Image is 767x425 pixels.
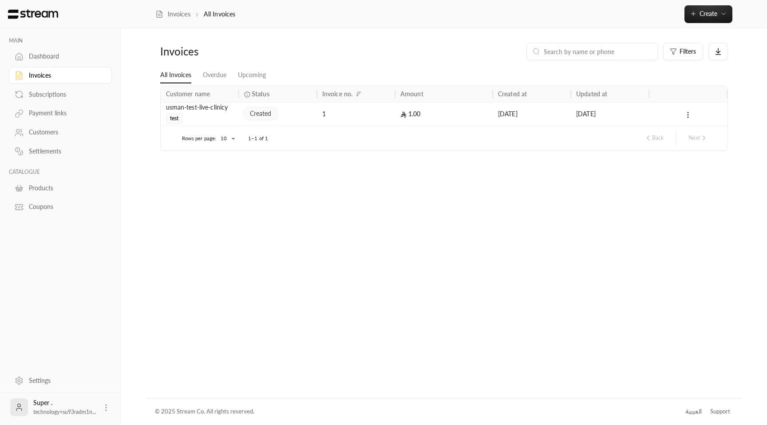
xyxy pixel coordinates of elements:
p: MAIN [9,37,112,44]
button: Sort [353,89,364,99]
div: العربية [685,407,702,416]
div: Settings [29,376,101,385]
div: 1.00 [400,102,487,125]
div: [DATE] [576,102,644,125]
p: Rows per page: [182,135,217,142]
div: Customer name [166,90,210,98]
div: [DATE] [498,102,565,125]
span: test [166,113,183,124]
div: Settlements [29,147,101,156]
a: Subscriptions [9,86,112,103]
p: CATALOGUE [9,169,112,176]
div: Amount [400,90,423,98]
span: created [250,109,272,118]
div: 10 [216,133,237,144]
button: Filters [663,43,703,60]
div: Created at [498,90,527,98]
div: Super . [33,398,96,416]
img: Logo [7,9,59,19]
a: Settings [9,372,112,389]
a: Coupons [9,198,112,216]
p: 1–1 of 1 [248,135,268,142]
a: Invoices [155,10,190,19]
div: usman-test-live-clinicy [166,102,233,112]
span: Filters [680,48,696,55]
a: Dashboard [9,48,112,65]
div: Invoices [160,44,296,59]
a: Support [708,404,733,420]
a: Products [9,179,112,197]
a: All Invoices [160,67,191,83]
span: Status [252,89,269,98]
a: Upcoming [238,67,266,83]
span: Create [700,10,717,17]
a: Settlements [9,143,112,160]
div: Customers [29,128,101,137]
span: technology+su93radm1n... [33,409,96,415]
div: © 2025 Stream Co. All rights reserved. [155,407,254,416]
div: Invoices [29,71,101,80]
a: Customers [9,124,112,141]
div: Products [29,184,101,193]
div: Subscriptions [29,90,101,99]
div: Invoice no. [322,90,352,98]
input: Search by name or phone [544,47,652,56]
a: Invoices [9,67,112,84]
div: Dashboard [29,52,101,61]
a: Overdue [203,67,226,83]
a: Payment links [9,105,112,122]
button: Create [684,5,732,23]
nav: breadcrumb [155,10,235,19]
div: 1 [322,102,390,125]
div: Coupons [29,202,101,211]
div: Payment links [29,109,101,118]
p: All Invoices [204,10,236,19]
div: Updated at [576,90,607,98]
